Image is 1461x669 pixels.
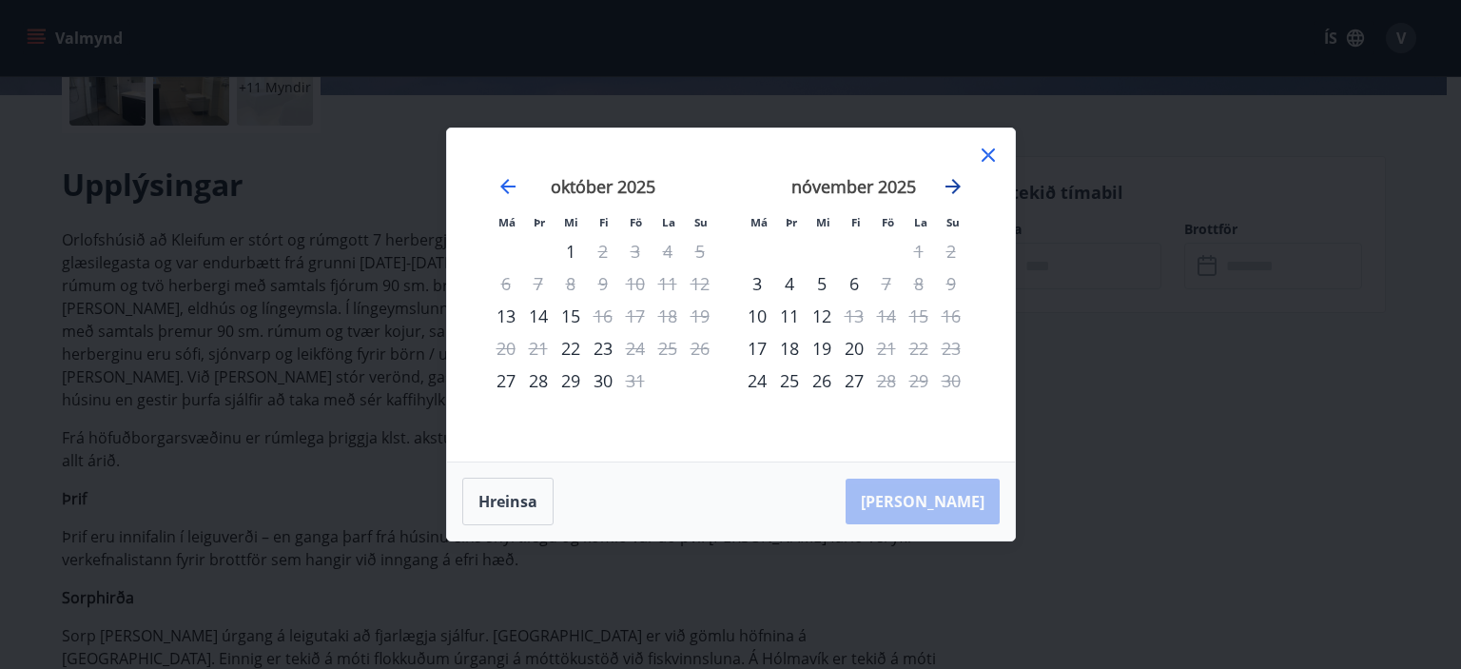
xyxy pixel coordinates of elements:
[838,300,870,332] td: Not available. fimmtudagur, 13. nóvember 2025
[522,332,555,364] td: Not available. þriðjudagur, 21. október 2025
[652,332,684,364] td: Not available. laugardagur, 25. október 2025
[773,267,806,300] div: 4
[838,364,870,397] div: 27
[838,364,870,397] td: Choose fimmtudagur, 27. nóvember 2025 as your check-in date. It’s available.
[935,235,967,267] td: Not available. sunnudagur, 2. nóvember 2025
[806,332,838,364] td: Choose miðvikudagur, 19. nóvember 2025 as your check-in date. It’s available.
[522,364,555,397] div: 28
[619,364,652,397] td: Not available. föstudagur, 31. október 2025
[806,267,838,300] div: 5
[935,332,967,364] td: Not available. sunnudagur, 23. nóvember 2025
[490,364,522,397] td: Choose mánudagur, 27. október 2025 as your check-in date. It’s available.
[490,300,522,332] div: Aðeins innritun í boði
[935,267,967,300] td: Not available. sunnudagur, 9. nóvember 2025
[773,267,806,300] td: Choose þriðjudagur, 4. nóvember 2025 as your check-in date. It’s available.
[870,332,903,364] div: Aðeins útritun í boði
[838,332,870,364] div: 20
[851,215,861,229] small: Fi
[816,215,830,229] small: Mi
[555,300,587,332] div: 15
[684,267,716,300] td: Not available. sunnudagur, 12. október 2025
[870,300,903,332] td: Not available. föstudagur, 14. nóvember 2025
[684,300,716,332] td: Not available. sunnudagur, 19. október 2025
[662,215,675,229] small: La
[497,175,519,198] div: Move backward to switch to the previous month.
[498,215,516,229] small: Má
[630,215,642,229] small: Fö
[587,235,619,267] td: Not available. fimmtudagur, 2. október 2025
[741,300,773,332] div: Aðeins innritun í boði
[903,267,935,300] td: Not available. laugardagur, 8. nóvember 2025
[490,300,522,332] td: Choose mánudagur, 13. október 2025 as your check-in date. It’s available.
[935,300,967,332] td: Not available. sunnudagur, 16. nóvember 2025
[587,300,619,332] td: Not available. fimmtudagur, 16. október 2025
[534,215,545,229] small: Þr
[806,364,838,397] td: Choose miðvikudagur, 26. nóvember 2025 as your check-in date. It’s available.
[773,300,806,332] td: Choose þriðjudagur, 11. nóvember 2025 as your check-in date. It’s available.
[555,332,587,364] td: Choose miðvikudagur, 22. október 2025 as your check-in date. It’s available.
[652,235,684,267] td: Not available. laugardagur, 4. október 2025
[838,267,870,300] div: 6
[462,478,554,525] button: Hreinsa
[773,300,806,332] div: 11
[587,300,619,332] div: Aðeins útritun í boði
[522,300,555,332] div: 14
[806,267,838,300] td: Choose miðvikudagur, 5. nóvember 2025 as your check-in date. It’s available.
[806,332,838,364] div: 19
[684,235,716,267] td: Not available. sunnudagur, 5. október 2025
[599,215,609,229] small: Fi
[490,364,522,397] div: Aðeins innritun í boði
[741,267,773,300] div: Aðeins innritun í boði
[946,215,960,229] small: Su
[838,332,870,364] td: Choose fimmtudagur, 20. nóvember 2025 as your check-in date. It’s available.
[684,332,716,364] td: Not available. sunnudagur, 26. október 2025
[490,332,522,364] td: Not available. mánudagur, 20. október 2025
[741,332,773,364] td: Choose mánudagur, 17. nóvember 2025 as your check-in date. It’s available.
[555,364,587,397] td: Choose miðvikudagur, 29. október 2025 as your check-in date. It’s available.
[555,364,587,397] div: 29
[838,267,870,300] td: Choose fimmtudagur, 6. nóvember 2025 as your check-in date. It’s available.
[490,267,522,300] td: Not available. mánudagur, 6. október 2025
[741,364,773,397] td: Choose mánudagur, 24. nóvember 2025 as your check-in date. It’s available.
[587,235,619,267] div: Aðeins útritun í boði
[870,267,903,300] td: Not available. föstudagur, 7. nóvember 2025
[522,267,555,300] td: Not available. þriðjudagur, 7. október 2025
[619,364,652,397] div: Aðeins útritun í boði
[870,364,903,397] div: Aðeins útritun í boði
[806,300,838,332] div: 12
[773,364,806,397] td: Choose þriðjudagur, 25. nóvember 2025 as your check-in date. It’s available.
[882,215,894,229] small: Fö
[587,267,619,300] td: Not available. fimmtudagur, 9. október 2025
[587,332,619,364] div: 23
[555,235,587,267] td: Choose miðvikudagur, 1. október 2025 as your check-in date. It’s available.
[741,300,773,332] td: Choose mánudagur, 10. nóvember 2025 as your check-in date. It’s available.
[903,364,935,397] td: Not available. laugardagur, 29. nóvember 2025
[773,332,806,364] td: Choose þriðjudagur, 18. nóvember 2025 as your check-in date. It’s available.
[619,235,652,267] td: Not available. föstudagur, 3. október 2025
[587,364,619,397] div: 30
[903,332,935,364] td: Not available. laugardagur, 22. nóvember 2025
[619,300,652,332] td: Not available. föstudagur, 17. október 2025
[806,300,838,332] td: Choose miðvikudagur, 12. nóvember 2025 as your check-in date. It’s available.
[870,332,903,364] td: Not available. föstudagur, 21. nóvember 2025
[564,215,578,229] small: Mi
[619,332,652,364] div: Aðeins útritun í boði
[587,364,619,397] td: Choose fimmtudagur, 30. október 2025 as your check-in date. It’s available.
[870,267,903,300] div: Aðeins útritun í boði
[555,300,587,332] td: Choose miðvikudagur, 15. október 2025 as your check-in date. It’s available.
[741,364,773,397] div: Aðeins innritun í boði
[750,215,768,229] small: Má
[694,215,708,229] small: Su
[773,332,806,364] div: 18
[555,235,587,267] div: 1
[652,300,684,332] td: Not available. laugardagur, 18. október 2025
[903,300,935,332] td: Not available. laugardagur, 15. nóvember 2025
[741,267,773,300] td: Choose mánudagur, 3. nóvember 2025 as your check-in date. It’s available.
[838,300,870,332] div: Aðeins útritun í boði
[942,175,964,198] div: Move forward to switch to the next month.
[935,364,967,397] td: Not available. sunnudagur, 30. nóvember 2025
[555,267,587,300] td: Not available. miðvikudagur, 8. október 2025
[555,332,587,364] div: Aðeins innritun í boði
[587,332,619,364] td: Choose fimmtudagur, 23. október 2025 as your check-in date. It’s available.
[652,267,684,300] td: Not available. laugardagur, 11. október 2025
